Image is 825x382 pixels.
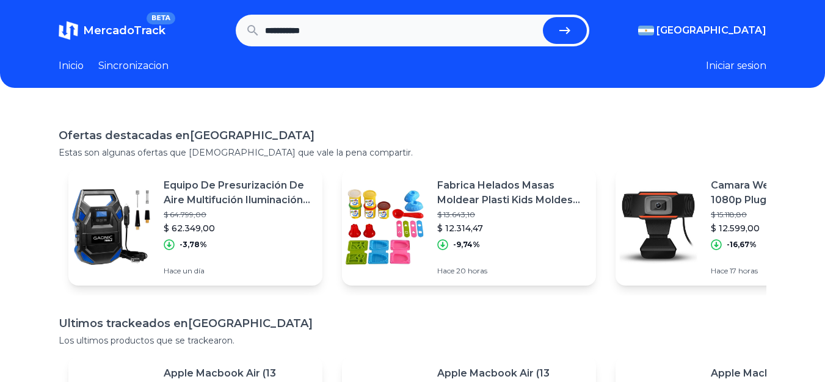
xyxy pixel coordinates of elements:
img: Argentina [638,26,654,35]
p: Fabrica Helados Masas Moldear Plasti Kids Moldes Heladeria [437,178,586,207]
p: Los ultimos productos que se trackearon. [59,334,766,347]
button: [GEOGRAPHIC_DATA] [638,23,766,38]
a: Featured imageFabrica Helados Masas Moldear Plasti Kids Moldes Heladeria$ 13.643,10$ 12.314,47-9,... [342,168,596,286]
p: -16,67% [727,240,757,250]
img: Featured image [616,184,701,270]
span: MercadoTrack [83,24,165,37]
h1: Ofertas destacadas en [GEOGRAPHIC_DATA] [59,127,766,144]
img: MercadoTrack [59,21,78,40]
p: -3,78% [180,240,207,250]
img: Featured image [68,184,154,270]
p: Equipo De Presurización De Aire Multifución Iluminación Led [164,178,313,207]
p: $ 62.349,00 [164,222,313,234]
a: MercadoTrackBETA [59,21,165,40]
p: Hace 20 horas [437,266,586,276]
a: Sincronizacion [98,59,169,73]
p: $ 12.314,47 [437,222,586,234]
p: Estas son algunas ofertas que [DEMOGRAPHIC_DATA] que vale la pena compartir. [59,146,766,159]
a: Featured imageEquipo De Presurización De Aire Multifución Iluminación Led$ 64.799,00$ 62.349,00-3... [68,168,322,286]
button: Iniciar sesion [706,59,766,73]
span: BETA [147,12,175,24]
p: -9,74% [453,240,480,250]
p: Hace un día [164,266,313,276]
p: $ 13.643,10 [437,210,586,220]
img: Featured image [342,184,427,270]
span: [GEOGRAPHIC_DATA] [656,23,766,38]
p: $ 64.799,00 [164,210,313,220]
a: Inicio [59,59,84,73]
h1: Ultimos trackeados en [GEOGRAPHIC_DATA] [59,315,766,332]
